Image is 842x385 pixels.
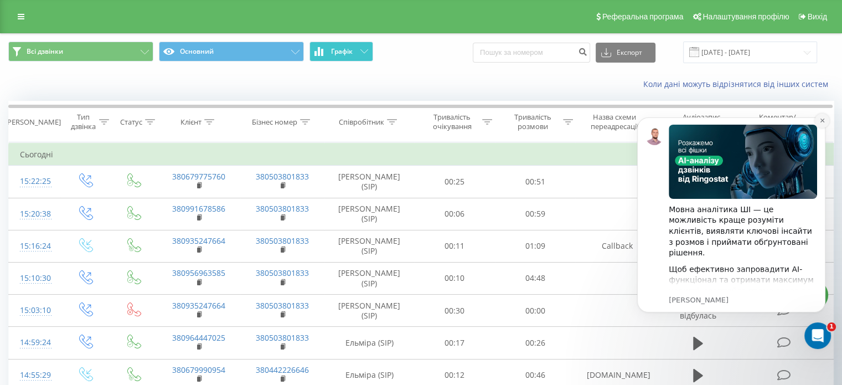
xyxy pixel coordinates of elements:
iframe: Intercom live chat [804,322,831,349]
a: Коли дані можуть відрізнятися вiд інших систем [643,79,834,89]
button: Всі дзвінки [8,42,153,61]
div: Назва схеми переадресації [586,112,644,131]
button: Графік [309,42,373,61]
td: 00:25 [415,166,495,198]
span: Вихід [808,12,827,21]
div: Тривалість очікування [425,112,480,131]
td: 00:26 [495,327,575,359]
a: 380679990954 [172,365,225,375]
div: 15:22:25 [20,171,49,192]
a: 380503801833 [256,268,309,278]
td: [PERSON_NAME] (SIP) [324,262,415,294]
td: Сьогодні [9,143,834,166]
div: 15:20:38 [20,203,49,225]
div: 14:59:24 [20,332,49,353]
button: Основний [159,42,304,61]
td: 00:59 [495,198,575,230]
a: 380503801833 [256,332,309,343]
span: Всі дзвінки [27,47,63,56]
div: Тривалість розмови [505,112,560,131]
td: [PERSON_NAME] (SIP) [324,166,415,198]
td: 00:10 [415,262,495,294]
div: Клієнт [180,117,202,127]
span: Графік [331,48,353,55]
a: 380964447025 [172,332,225,343]
iframe: Intercom notifications повідомлення [621,101,842,355]
div: 15:16:24 [20,235,49,257]
a: 380442226646 [256,365,309,375]
td: Callback [575,230,659,262]
td: 00:11 [415,230,495,262]
a: 380503801833 [256,171,309,182]
td: 00:30 [415,295,495,327]
button: Експорт [596,43,655,63]
td: 04:48 [495,262,575,294]
td: [PERSON_NAME] (SIP) [324,295,415,327]
div: Тип дзвінка [70,112,96,131]
a: 380935247664 [172,300,225,311]
a: 380679775760 [172,171,225,182]
td: 01:09 [495,230,575,262]
a: 380956963585 [172,268,225,278]
div: 15:10:30 [20,268,49,289]
td: 00:51 [495,166,575,198]
td: 00:17 [415,327,495,359]
a: 380991678586 [172,203,225,214]
td: 00:00 [495,295,575,327]
td: 00:06 [415,198,495,230]
div: Статус [120,117,142,127]
span: Налаштування профілю [702,12,789,21]
td: [PERSON_NAME] (SIP) [324,230,415,262]
input: Пошук за номером [473,43,590,63]
div: Співробітник [339,117,384,127]
div: 15:03:10 [20,300,49,321]
div: Бізнес номер [252,117,297,127]
td: Ельміра (SIP) [324,327,415,359]
span: 1 [827,322,836,331]
td: [PERSON_NAME] (SIP) [324,198,415,230]
a: 380503801833 [256,203,309,214]
a: 380503801833 [256,235,309,246]
a: 380935247664 [172,235,225,246]
div: [PERSON_NAME] [5,117,61,127]
span: Реферальна програма [602,12,684,21]
a: 380503801833 [256,300,309,311]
